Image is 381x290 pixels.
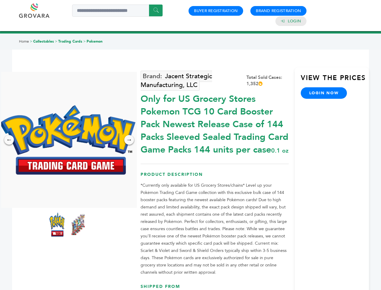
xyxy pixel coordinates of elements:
[71,212,86,237] img: *Only for US Grocery Stores* Pokemon TCG 10 Card Booster Pack – Newest Release (Case of 144 Packs...
[288,18,301,24] a: Login
[49,212,65,237] img: *Only for US Grocery Stores* Pokemon TCG 10 Card Booster Pack – Newest Release (Case of 144 Packs...
[87,39,103,44] a: Pokemon
[141,182,289,276] p: *Currently only available for US Grocery Stores/chains* Level up your Pokémon Trading Card Game c...
[83,39,86,44] span: >
[301,73,369,87] h3: View the Prices
[194,8,238,14] a: Buyer Registration
[124,135,134,145] div: →
[55,39,57,44] span: >
[72,5,163,17] input: Search a product or brand...
[141,71,212,91] a: Jacent Strategic Manufacturing, LLC
[33,39,54,44] a: Collectables
[30,39,32,44] span: >
[141,172,289,182] h3: Product Description
[141,90,289,156] div: Only for US Grocery Stores Pokemon TCG 10 Card Booster Pack Newest Release Case of 144 Packs Slee...
[4,135,14,145] div: ←
[256,8,301,14] a: Brand Registration
[246,74,289,87] div: Total Sold Cases: 1,352
[271,147,288,155] span: 0.1 oz
[301,87,347,99] a: login now
[58,39,82,44] a: Trading Cards
[19,39,29,44] a: Home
